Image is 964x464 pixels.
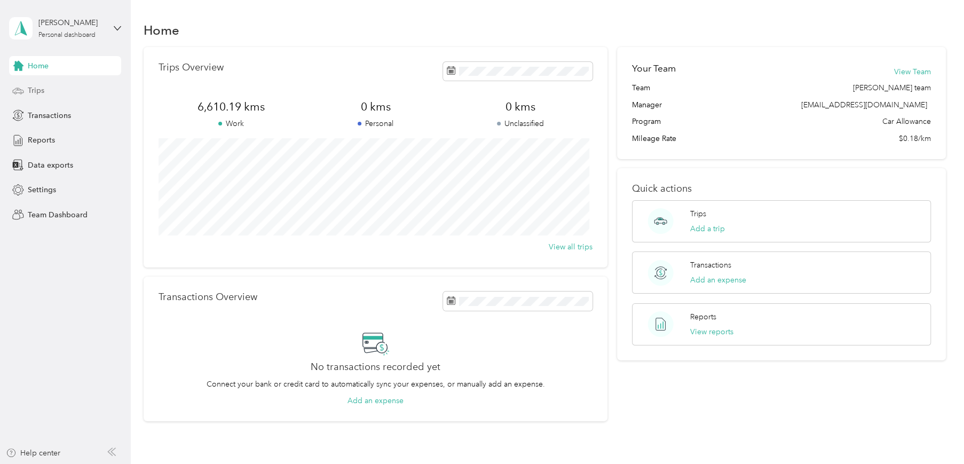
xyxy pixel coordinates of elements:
[144,25,179,36] h1: Home
[28,184,56,195] span: Settings
[690,259,731,271] p: Transactions
[632,116,661,127] span: Program
[159,62,224,73] p: Trips Overview
[632,82,650,93] span: Team
[28,110,71,121] span: Transactions
[853,82,931,93] span: [PERSON_NAME] team
[159,292,257,303] p: Transactions Overview
[899,133,931,144] span: $0.18/km
[882,116,931,127] span: Car Allowance
[632,62,676,75] h2: Your Team
[690,326,733,337] button: View reports
[690,208,706,219] p: Trips
[159,99,303,114] span: 6,610.19 kms
[632,99,662,111] span: Manager
[159,118,303,129] p: Work
[904,404,964,464] iframe: Everlance-gr Chat Button Frame
[303,118,448,129] p: Personal
[690,223,725,234] button: Add a trip
[207,379,545,390] p: Connect your bank or credit card to automatically sync your expenses, or manually add an expense.
[6,447,60,459] button: Help center
[894,66,931,77] button: View Team
[448,99,592,114] span: 0 kms
[690,274,746,286] button: Add an expense
[28,85,44,96] span: Trips
[549,241,592,253] button: View all trips
[303,99,448,114] span: 0 kms
[28,60,49,72] span: Home
[38,32,96,38] div: Personal dashboard
[632,183,931,194] p: Quick actions
[38,17,105,28] div: [PERSON_NAME]
[347,395,404,406] button: Add an expense
[690,311,716,323] p: Reports
[632,133,676,144] span: Mileage Rate
[448,118,592,129] p: Unclassified
[28,209,88,221] span: Team Dashboard
[28,135,55,146] span: Reports
[311,361,440,373] h2: No transactions recorded yet
[28,160,73,171] span: Data exports
[801,100,927,109] span: [EMAIL_ADDRESS][DOMAIN_NAME]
